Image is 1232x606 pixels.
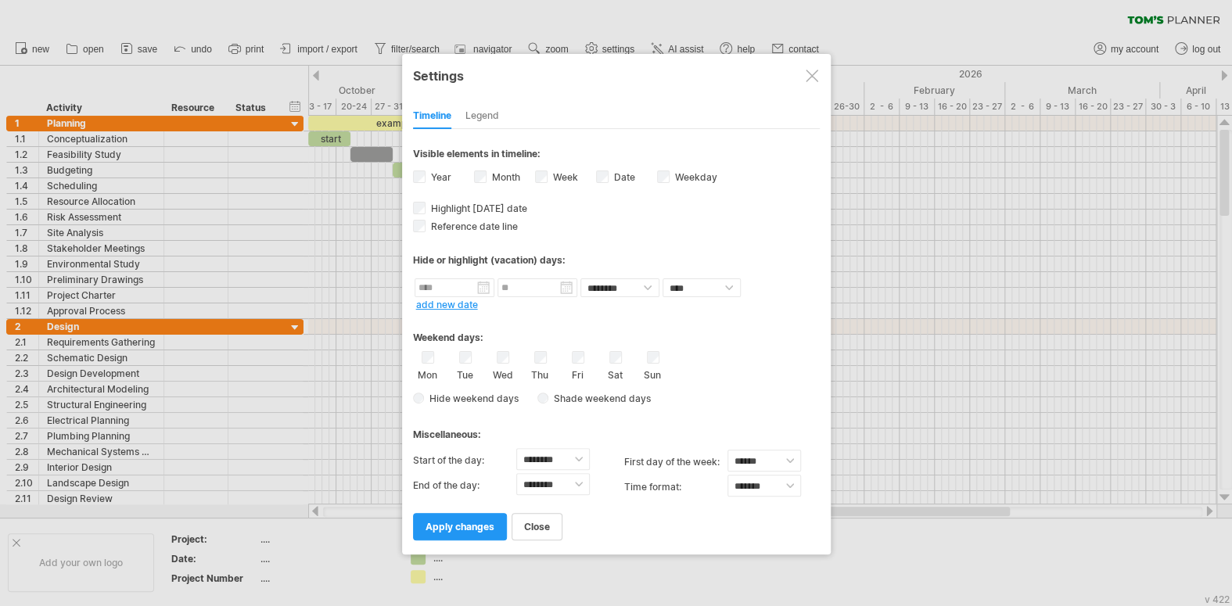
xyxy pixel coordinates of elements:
label: Thu [530,366,550,381]
label: Start of the day: [413,448,516,473]
label: Month [489,171,520,183]
span: Shade weekend days [548,393,651,404]
div: Timeline [413,104,451,129]
div: Miscellaneous: [413,414,820,444]
label: Sun [643,366,663,381]
span: close [524,521,550,532]
label: Year [428,171,451,183]
span: Highlight [DATE] date [428,203,527,214]
span: Hide weekend days [424,393,519,404]
label: first day of the week: [624,450,727,475]
label: Time format: [624,475,727,500]
label: Weekday [672,171,717,183]
div: Legend [465,104,499,129]
div: Weekend days: [413,317,820,347]
div: Settings [413,61,820,89]
label: Sat [605,366,625,381]
a: add new date [416,299,478,310]
label: Date [611,171,635,183]
label: Mon [418,366,437,381]
label: Wed [493,366,512,381]
span: apply changes [426,521,494,532]
label: Fri [568,366,587,381]
div: Visible elements in timeline: [413,148,820,164]
div: Hide or highlight (vacation) days: [413,254,820,266]
a: close [512,513,562,540]
label: Week [550,171,578,183]
label: End of the day: [413,473,516,498]
a: apply changes [413,513,507,540]
span: Reference date line [428,221,518,232]
label: Tue [455,366,475,381]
